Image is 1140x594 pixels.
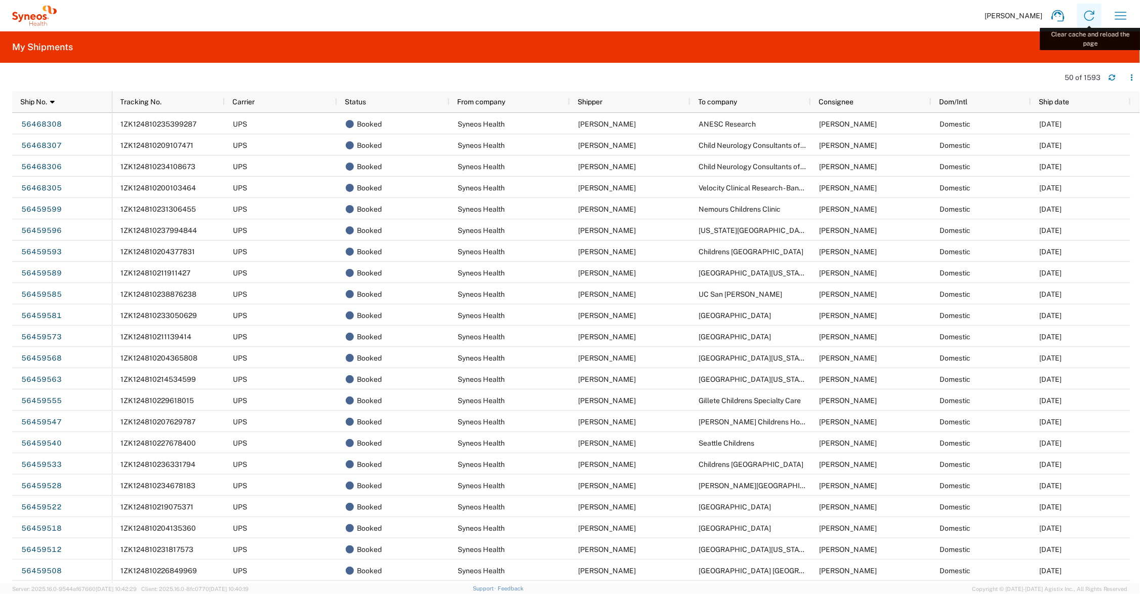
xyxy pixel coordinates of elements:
span: 1ZK124810235399287 [121,120,197,128]
a: 56459518 [21,520,62,536]
span: UPS [233,503,248,511]
span: 1ZK124810233050629 [121,311,197,320]
a: 56459589 [21,265,62,281]
span: John Polandick [579,354,636,362]
span: Syneos Health [458,418,505,426]
span: Domestic [940,120,971,128]
span: Booked [357,135,382,156]
span: 1ZK124810209107471 [121,141,194,149]
span: Syneos Health [458,269,505,277]
span: Ship date [1039,98,1070,106]
span: UPS [233,269,248,277]
span: Domestic [940,545,971,553]
span: UPS [233,567,248,575]
span: 1ZK124810238876238 [121,290,197,298]
span: Syneos Health [458,248,505,256]
span: Nemours Childrens Clinic [699,205,781,213]
span: 08/11/2025 [1040,269,1062,277]
span: 1ZK124810236331794 [121,460,196,468]
span: 08/12/2025 [1040,141,1062,149]
span: Client: 2025.16.0-8fc0770 [141,586,249,592]
span: 08/12/2025 [1040,163,1062,171]
span: 08/11/2025 [1040,375,1062,383]
span: Domestic [940,524,971,532]
span: Donna Gallimore [820,524,877,532]
span: 08/11/2025 [1040,460,1062,468]
span: 1ZK124810226849969 [121,567,197,575]
span: Univ. of Kansas Medical Center Research [699,545,842,553]
span: John Polandick [579,311,636,320]
span: Syneos Health [458,205,505,213]
a: 56459508 [21,563,62,579]
span: Syneos Health [458,460,505,468]
span: [PERSON_NAME] [985,11,1042,20]
a: 56459599 [21,201,62,217]
span: UPS [233,290,248,298]
span: 1ZK124810234678183 [121,482,196,490]
span: Destany McCain [820,333,877,341]
span: John Polandick [579,375,636,383]
span: 1ZK124810204377831 [121,248,195,256]
span: John Polandick [579,503,636,511]
div: 50 of 1593 [1065,73,1101,82]
span: Lauren Wooten [820,311,877,320]
span: Vickie McDaniel [820,163,877,171]
a: Feedback [498,585,523,591]
span: Vickie McDaniel [820,141,877,149]
span: 1ZK124810229618015 [121,397,194,405]
a: 56459555 [21,392,62,409]
span: Phoenix Childrens Hospital [699,503,771,511]
span: 08/11/2025 [1040,248,1062,256]
span: Syneos Health [458,397,505,405]
span: Ciara Gibbs [820,375,877,383]
span: Richard Stauffacher [820,269,877,277]
span: University of Wisconsin School of Medicine [699,269,810,277]
span: John Polandick [579,120,636,128]
span: From company [458,98,506,106]
span: Booked [357,220,382,241]
span: Domestic [940,141,971,149]
span: Syneos Health [458,163,505,171]
span: University of Iowa [699,375,810,383]
span: ANESC Research [699,120,756,128]
span: UPS [233,163,248,171]
span: UPS [233,141,248,149]
span: 08/12/2025 [1040,184,1062,192]
span: Domestic [940,205,971,213]
span: 08/11/2025 [1040,503,1062,511]
span: John Polandick [579,545,636,553]
span: 1ZK124810214534599 [121,375,196,383]
span: Domestic [940,226,971,234]
span: Helen DeVos Childrens Hospital [699,418,818,426]
span: Server: 2025.16.0-9544af67660 [12,586,137,592]
span: UPS [233,333,248,341]
span: Domestic [940,482,971,490]
span: Syneos Health [458,354,505,362]
span: 1ZK124810237994844 [121,226,197,234]
span: Domestic [940,418,971,426]
span: Booked [357,347,382,369]
span: Syneos Health [458,545,505,553]
span: Domestic [940,354,971,362]
span: Ship No. [20,98,47,106]
span: 1ZK124810234108673 [121,163,196,171]
span: Nationwide Childrens Hospital [699,333,771,341]
span: 1ZK124810219075371 [121,503,194,511]
span: John Polandick [579,397,636,405]
span: Velocity Clinical Research - Banning [699,184,813,192]
span: Booked [357,262,382,284]
a: 56459522 [21,499,62,515]
span: 1ZK124810204365808 [121,354,198,362]
span: Booked [357,199,382,220]
a: 56459540 [21,435,62,451]
span: Domestic [940,269,971,277]
span: Cassidy Nelson [820,545,877,553]
span: Domestic [940,460,971,468]
span: UPS [233,439,248,447]
span: John Polandick [579,226,636,234]
span: Syneos Health [458,567,505,575]
span: UPS [233,418,248,426]
span: 08/12/2025 [1040,120,1062,128]
span: Syneos Health [458,141,505,149]
span: 1ZK124810204135360 [121,524,196,532]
